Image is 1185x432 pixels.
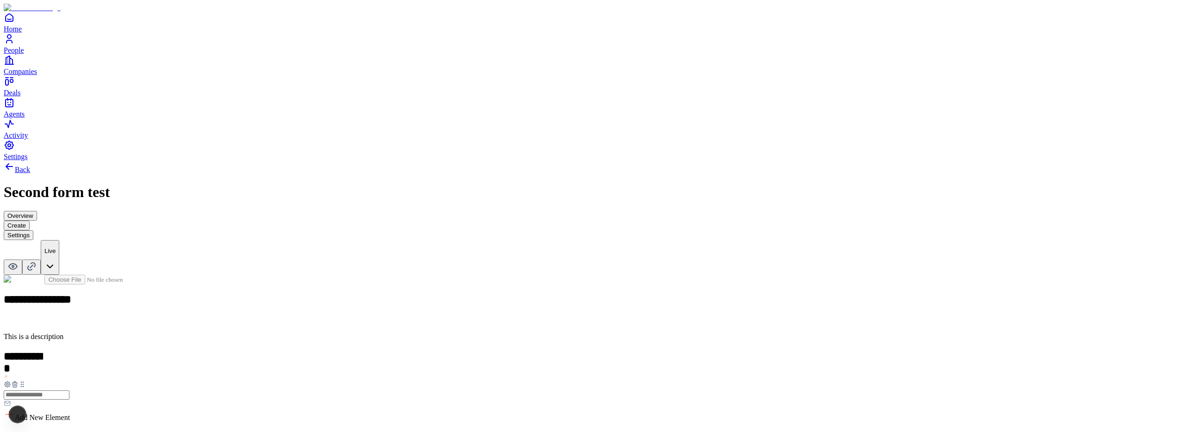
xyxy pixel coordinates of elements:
span: Companies [4,68,37,75]
button: Settings [4,230,33,240]
p: This is a description [4,333,1181,341]
img: Form Logo [4,275,44,284]
span: Activity [4,131,28,139]
span: Agents [4,110,25,118]
span: Add New Element [15,413,70,421]
a: Home [4,12,1181,33]
a: Deals [4,76,1181,97]
img: Item Brain Logo [4,4,61,12]
a: Agents [4,97,1181,118]
span: People [4,46,24,54]
span: Deals [4,89,20,97]
a: Companies [4,55,1181,75]
button: Overview [4,211,37,221]
h1: Second form test [4,184,1181,201]
button: Create [4,221,30,230]
a: People [4,33,1181,54]
a: Settings [4,140,1181,160]
a: Activity [4,118,1181,139]
span: Home [4,25,22,33]
span: Settings [4,153,28,160]
a: Back [4,166,30,173]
